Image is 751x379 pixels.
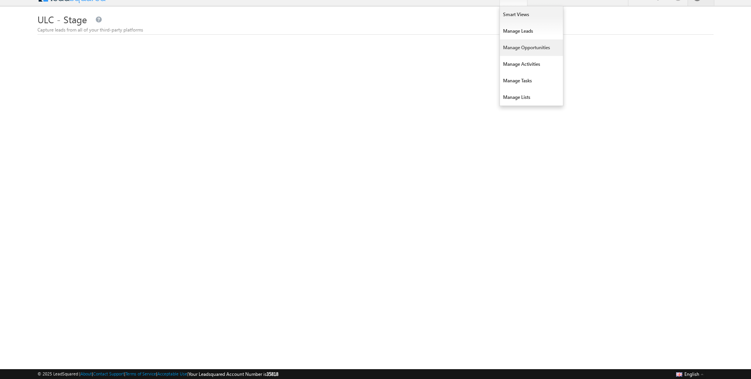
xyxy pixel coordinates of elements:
[37,13,87,26] span: ULC - Stage
[125,371,156,376] a: Terms of Service
[500,56,563,72] a: Manage Activities
[674,369,706,379] button: English
[500,39,563,56] a: Manage Opportunities
[684,371,699,377] span: English
[188,371,278,377] span: Your Leadsquared Account Number is
[37,370,278,378] span: © 2025 LeadSquared | | | | |
[157,371,187,376] a: Acceptable Use
[500,89,563,106] a: Manage Lists
[93,371,124,376] a: Contact Support
[266,371,278,377] span: 35818
[80,371,92,376] a: About
[500,6,563,23] a: Smart Views
[500,72,563,89] a: Manage Tasks
[37,26,714,33] div: Capture leads from all of your third-party platforms
[500,23,563,39] a: Manage Leads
